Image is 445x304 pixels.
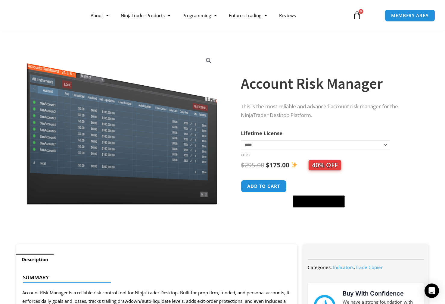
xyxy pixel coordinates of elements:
button: Buy with GPay [293,195,345,207]
span: MEMBERS AREA [391,13,429,18]
a: Indicators [333,264,354,270]
a: Reviews [273,8,302,22]
div: Open Intercom Messenger [425,283,439,298]
img: ✨ [291,162,297,168]
img: LogoAI | Affordable Indicators – NinjaTrader [12,5,76,26]
a: NinjaTrader Products [115,8,176,22]
bdi: 295.00 [241,161,264,169]
label: Lifetime License [241,130,282,137]
button: Add to cart [241,180,287,192]
a: View full-screen image gallery [203,55,214,66]
span: , [333,264,383,270]
iframe: Secure express checkout frame [292,179,346,194]
a: Description [16,254,54,265]
a: About [85,8,115,22]
h1: Account Risk Manager [241,73,417,94]
a: Programming [176,8,223,22]
a: Futures Trading [223,8,273,22]
span: 40% OFF [309,160,341,170]
a: Trade Copier [355,264,383,270]
iframe: PayPal Message 1 [241,211,417,217]
a: 0 [344,7,370,24]
span: 0 [359,9,363,14]
h3: Buy With Confidence [343,289,418,298]
a: MEMBERS AREA [385,9,435,22]
nav: Menu [85,8,347,22]
span: $ [241,161,244,169]
span: Categories: [308,264,332,270]
p: This is the most reliable and advanced account risk manager for the NinjaTrader Desktop Platform. [241,102,417,120]
bdi: 175.00 [266,161,289,169]
h4: Summary [23,274,286,280]
a: Clear options [241,153,250,157]
span: $ [266,161,269,169]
